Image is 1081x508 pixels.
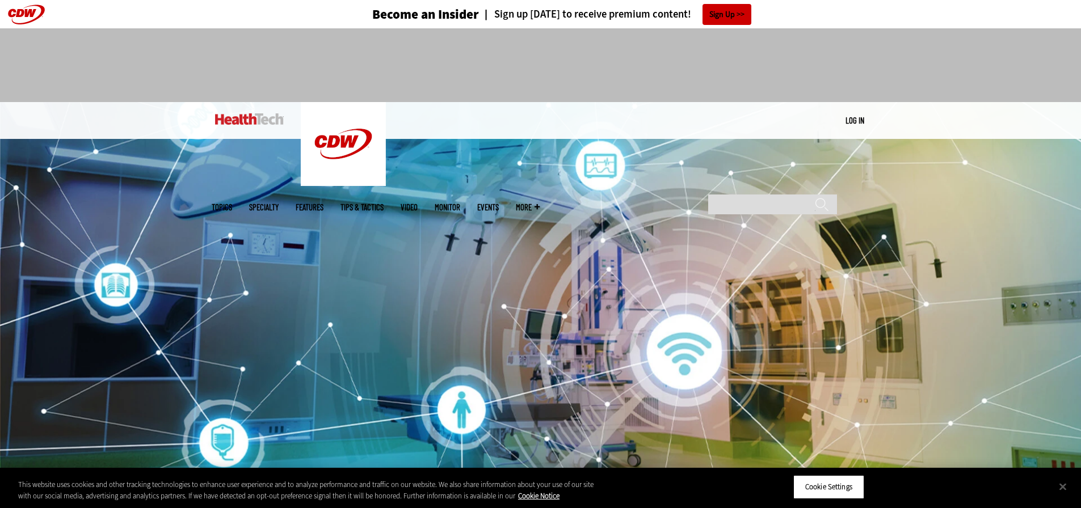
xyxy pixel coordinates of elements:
a: MonITor [435,203,460,211]
img: Home [215,113,284,125]
a: Sign Up [703,4,751,25]
a: More information about your privacy [518,491,560,501]
span: More [516,203,540,211]
iframe: advertisement [334,40,747,91]
h3: Become an Insider [372,8,479,21]
div: This website uses cookies and other tracking technologies to enhance user experience and to analy... [18,479,595,501]
a: Sign up [DATE] to receive premium content! [479,9,691,20]
button: Cookie Settings [793,475,864,499]
a: Events [477,203,499,211]
a: Features [296,203,323,211]
div: User menu [846,115,864,126]
button: Close [1050,474,1075,499]
img: Home [301,102,386,186]
a: Become an Insider [330,8,479,21]
a: Log in [846,115,864,125]
span: Specialty [249,203,279,211]
a: Video [401,203,418,211]
a: Tips & Tactics [340,203,384,211]
a: CDW [301,177,386,189]
span: Topics [212,203,232,211]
